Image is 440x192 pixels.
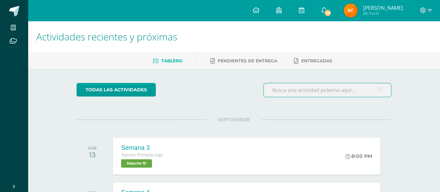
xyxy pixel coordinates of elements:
[363,10,403,16] span: Mi Perfil
[88,151,97,159] div: 13
[218,58,277,63] span: Pendientes de entrega
[36,30,177,43] span: Actividades recientes y próximas
[153,55,182,67] a: Tablero
[121,153,163,158] span: Tercero Primaria baja
[324,9,331,17] span: 131
[301,58,332,63] span: Entregadas
[294,55,332,67] a: Entregadas
[77,83,156,97] a: todas las Actividades
[161,58,182,63] span: Tablero
[363,4,403,11] span: [PERSON_NAME]
[345,153,372,159] div: 8:00 PM
[121,159,152,168] span: Deporte 'B'
[121,144,163,152] div: Semana 3
[207,116,261,123] span: SEPTIEMBRE
[264,83,391,97] input: Busca una actividad próxima aquí...
[210,55,277,67] a: Pendientes de entrega
[88,146,97,151] div: SÁB
[344,3,358,17] img: 9f5c0b0389e5596fc14c131b98bb8c20.png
